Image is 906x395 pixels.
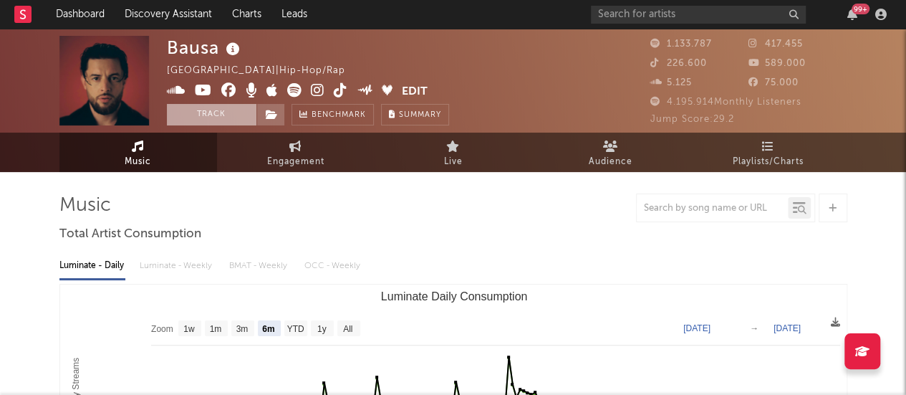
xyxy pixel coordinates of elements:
input: Search for artists [591,6,806,24]
text: All [343,324,352,334]
text: YTD [286,324,304,334]
text: 1m [209,324,221,334]
text: 6m [262,324,274,334]
span: Music [125,153,151,171]
text: 3m [236,324,248,334]
span: 1.133.787 [650,39,712,49]
span: Audience [589,153,632,171]
a: Live [375,133,532,172]
div: Bausa [167,36,244,60]
button: 99+ [847,9,857,20]
span: Benchmark [312,107,366,124]
a: Audience [532,133,690,172]
text: 1y [317,324,326,334]
a: Playlists/Charts [690,133,847,172]
span: Total Artist Consumption [59,226,201,243]
text: Zoom [151,324,173,334]
text: [DATE] [683,323,710,333]
text: [DATE] [774,323,801,333]
text: 1w [183,324,195,334]
div: 99 + [852,4,869,14]
span: Live [444,153,463,171]
input: Search by song name or URL [637,203,788,214]
span: Playlists/Charts [733,153,804,171]
span: 417.455 [748,39,803,49]
button: Track [167,104,256,125]
div: [GEOGRAPHIC_DATA] | Hip-Hop/Rap [167,62,362,80]
span: 75.000 [748,78,799,87]
span: 589.000 [748,59,806,68]
span: 4.195.914 Monthly Listeners [650,97,801,107]
a: Music [59,133,217,172]
text: Luminate Daily Consumption [380,290,527,303]
span: 5.125 [650,78,692,87]
span: 226.600 [650,59,707,68]
span: Engagement [267,153,324,171]
span: Summary [399,111,441,119]
button: Edit [402,83,428,101]
span: Jump Score: 29.2 [650,115,734,124]
a: Engagement [217,133,375,172]
a: Benchmark [291,104,374,125]
button: Summary [381,104,449,125]
div: Luminate - Daily [59,254,125,278]
text: → [750,323,758,333]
